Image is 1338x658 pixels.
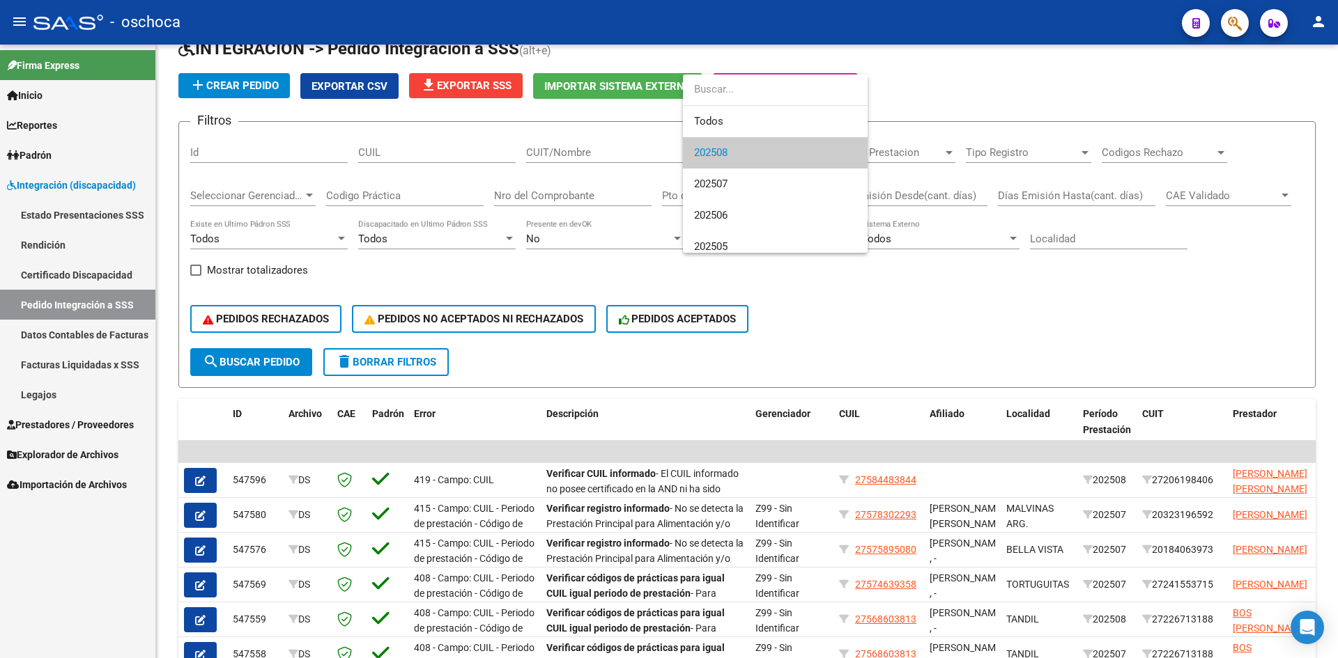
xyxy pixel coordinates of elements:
[694,106,856,137] span: Todos
[1291,611,1324,644] div: Open Intercom Messenger
[694,209,728,221] span: 202506
[694,146,728,159] span: 202508
[694,178,728,190] span: 202507
[694,240,728,253] span: 202505
[683,74,868,105] input: dropdown search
